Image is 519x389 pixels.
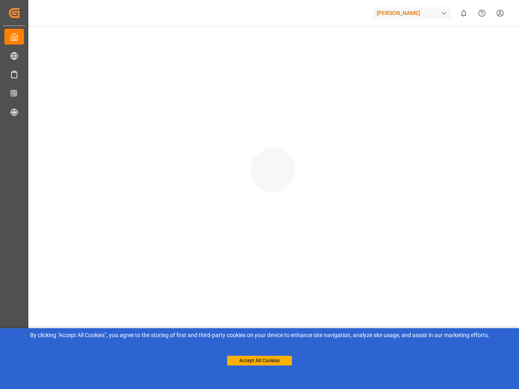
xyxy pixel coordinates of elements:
div: By clicking "Accept All Cookies”, you agree to the storing of first and third-party cookies on yo... [6,331,513,340]
button: [PERSON_NAME] [373,5,455,21]
div: [PERSON_NAME] [373,7,451,19]
button: show 0 new notifications [455,4,473,22]
button: Help Center [473,4,491,22]
button: Accept All Cookies [227,356,292,365]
